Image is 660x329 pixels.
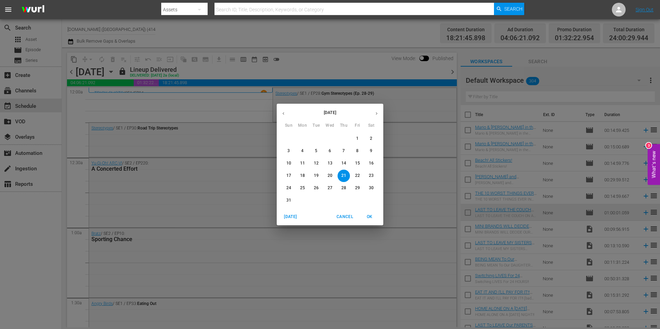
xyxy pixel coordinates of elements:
div: 3 [646,143,651,148]
button: 23 [365,170,377,182]
p: 25 [300,185,305,191]
p: 23 [369,173,374,179]
button: 3 [283,145,295,157]
p: 5 [315,148,317,154]
p: 9 [370,148,372,154]
button: 1 [351,133,364,145]
button: 26 [310,182,322,194]
span: Wed [324,122,336,129]
button: OK [359,211,381,223]
button: 10 [283,157,295,170]
p: 17 [286,173,291,179]
button: 17 [283,170,295,182]
img: ans4CAIJ8jUAAAAAAAAAAAAAAAAAAAAAAAAgQb4GAAAAAAAAAAAAAAAAAAAAAAAAJMjXAAAAAAAAAAAAAAAAAAAAAAAAgAT5G... [16,2,49,18]
button: 25 [296,182,309,194]
button: 29 [351,182,364,194]
p: 20 [328,173,332,179]
p: 27 [328,185,332,191]
span: Sun [283,122,295,129]
p: 2 [370,136,372,141]
p: 24 [286,185,291,191]
p: 21 [341,173,346,179]
span: menu [4,5,12,14]
span: Thu [338,122,350,129]
button: 12 [310,157,322,170]
p: 26 [314,185,319,191]
span: Fri [351,122,364,129]
p: 10 [286,160,291,166]
button: 7 [338,145,350,157]
p: 29 [355,185,360,191]
button: 14 [338,157,350,170]
button: Open Feedback Widget [648,144,660,185]
span: Sat [365,122,377,129]
button: 19 [310,170,322,182]
p: 30 [369,185,374,191]
button: 4 [296,145,309,157]
button: 16 [365,157,377,170]
button: 28 [338,182,350,194]
span: OK [361,213,378,220]
p: 22 [355,173,360,179]
p: 14 [341,160,346,166]
p: 11 [300,160,305,166]
button: 24 [283,182,295,194]
p: 31 [286,197,291,203]
button: 9 [365,145,377,157]
button: 31 [283,194,295,207]
button: 18 [296,170,309,182]
button: 13 [324,157,336,170]
button: 22 [351,170,364,182]
span: Tue [310,122,322,129]
p: 15 [355,160,360,166]
span: Mon [296,122,309,129]
button: 20 [324,170,336,182]
button: Cancel [334,211,356,223]
p: 6 [329,148,331,154]
p: 16 [369,160,374,166]
p: 7 [342,148,345,154]
span: [DATE] [282,213,299,220]
p: 19 [314,173,319,179]
button: 30 [365,182,377,194]
p: [DATE] [290,110,370,116]
button: 8 [351,145,364,157]
button: 21 [338,170,350,182]
p: 13 [328,160,332,166]
a: Sign Out [636,7,653,12]
button: 5 [310,145,322,157]
button: 11 [296,157,309,170]
p: 18 [300,173,305,179]
button: 6 [324,145,336,157]
p: 3 [287,148,290,154]
p: 1 [356,136,359,141]
button: 2 [365,133,377,145]
p: 4 [301,148,304,154]
span: Cancel [337,213,353,220]
button: 27 [324,182,336,194]
p: 28 [341,185,346,191]
button: 15 [351,157,364,170]
p: 8 [356,148,359,154]
span: Search [504,3,522,15]
button: [DATE] [279,211,301,223]
p: 12 [314,160,319,166]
